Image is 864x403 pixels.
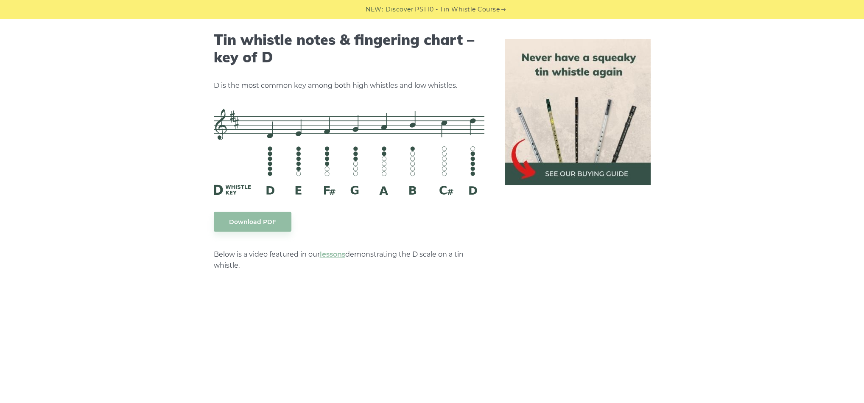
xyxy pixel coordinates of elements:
span: Discover [386,5,414,14]
a: PST10 - Tin Whistle Course [415,5,500,14]
span: NEW: [366,5,383,14]
p: D is the most common key among both high whistles and low whistles. [214,80,484,91]
p: Below is a video featured in our demonstrating the D scale on a tin whistle. [214,249,484,271]
h2: Tin whistle notes & fingering chart – key of D [214,31,484,66]
a: Download PDF [214,212,291,232]
img: tin whistle buying guide [505,39,651,185]
a: lessons [320,250,345,258]
img: D Whistle Fingering Chart And Notes [214,109,484,194]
